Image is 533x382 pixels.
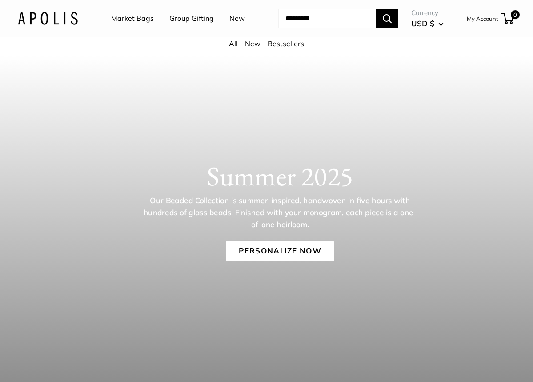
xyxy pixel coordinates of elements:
[502,13,513,24] a: 0
[467,13,498,24] a: My Account
[18,12,78,25] img: Apolis
[229,39,238,48] a: All
[245,39,260,48] a: New
[268,39,304,48] a: Bestsellers
[278,9,376,28] input: Search...
[111,12,154,25] a: Market Bags
[143,195,417,230] p: Our Beaded Collection is summer-inspired, handwoven in five hours with hundreds of glass beads. F...
[411,16,444,31] button: USD $
[169,12,214,25] a: Group Gifting
[376,9,398,28] button: Search
[511,10,520,19] span: 0
[229,12,245,25] a: New
[226,241,333,261] a: Personalize Now
[411,7,444,19] span: Currency
[411,19,434,28] span: USD $
[44,160,516,192] h1: Summer 2025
